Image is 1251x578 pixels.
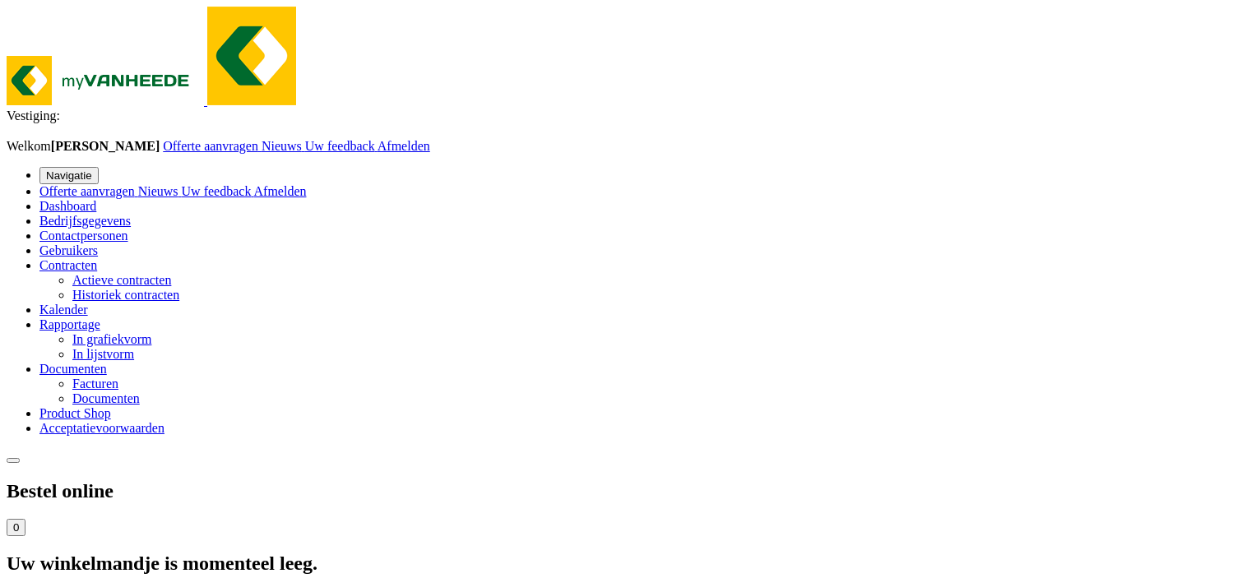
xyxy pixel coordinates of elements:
[7,480,1244,502] h2: Bestel online
[39,317,100,331] a: Rapportage
[138,184,178,198] span: Nieuws
[163,139,262,153] a: Offerte aanvragen
[72,332,151,346] a: In grafiekvorm
[39,421,164,435] a: Acceptatievoorwaarden
[39,258,97,272] a: Contracten
[7,109,60,123] span: Vestiging:
[72,273,171,287] a: Actieve contracten
[51,139,160,153] strong: [PERSON_NAME]
[39,184,135,198] span: Offerte aanvragen
[72,377,118,391] a: Facturen
[138,184,182,198] a: Nieuws
[72,288,179,302] a: Historiek contracten
[13,521,19,534] span: 0
[305,139,378,153] a: Uw feedback
[378,139,430,153] a: Afmelden
[182,184,254,198] a: Uw feedback
[254,184,307,198] a: Afmelden
[39,199,96,213] a: Dashboard
[305,139,375,153] span: Uw feedback
[39,214,131,228] a: Bedrijfsgegevens
[46,169,92,182] span: Navigatie
[7,553,1244,575] h2: Uw winkelmandje is momenteel leeg.
[39,406,111,420] a: Product Shop
[39,243,98,257] a: Gebruikers
[7,519,25,536] button: 0
[39,184,138,198] a: Offerte aanvragen
[262,139,302,153] span: Nieuws
[39,229,128,243] a: Contactpersonen
[163,139,258,153] span: Offerte aanvragen
[39,167,99,184] button: Navigatie
[7,139,163,153] span: Welkom
[182,184,252,198] span: Uw feedback
[39,362,107,376] a: Documenten
[7,56,204,105] img: myVanheede
[207,7,296,105] img: myVanheede
[39,303,88,317] a: Kalender
[72,347,134,361] a: In lijstvorm
[262,139,305,153] a: Nieuws
[72,391,140,405] a: Documenten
